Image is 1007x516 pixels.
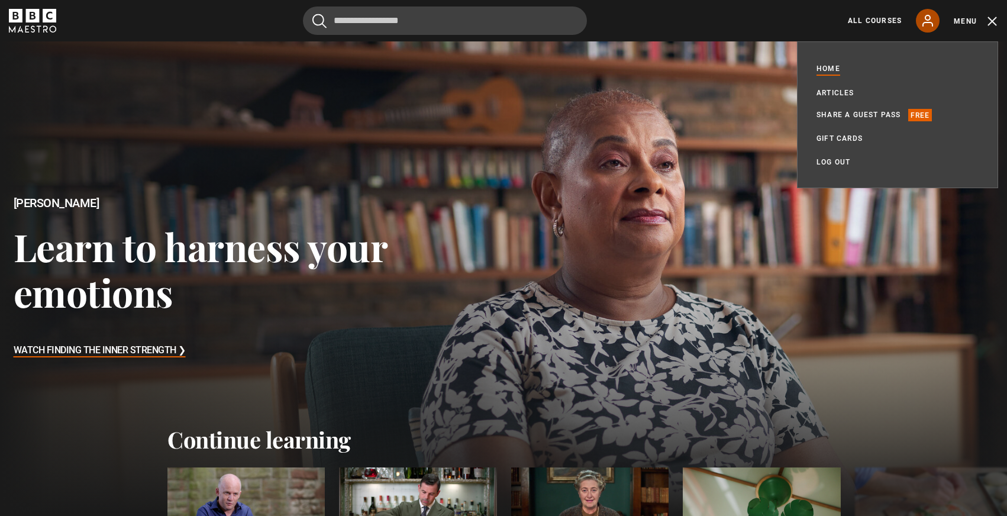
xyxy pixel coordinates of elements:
a: Share a guest pass [816,109,901,121]
a: All Courses [848,15,902,26]
button: Toggle navigation [954,15,998,27]
h3: Learn to harness your emotions [14,224,403,315]
h2: [PERSON_NAME] [14,196,403,210]
svg: BBC Maestro [9,9,56,33]
a: Gift Cards [816,133,863,144]
input: Search [303,7,587,35]
h2: Continue learning [167,426,840,453]
a: Home [816,63,840,76]
h3: Watch Finding the Inner Strength ❯ [14,342,186,360]
a: Articles [816,87,854,99]
button: Submit the search query [312,14,327,28]
p: Free [908,109,932,121]
a: Log out [816,156,850,168]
